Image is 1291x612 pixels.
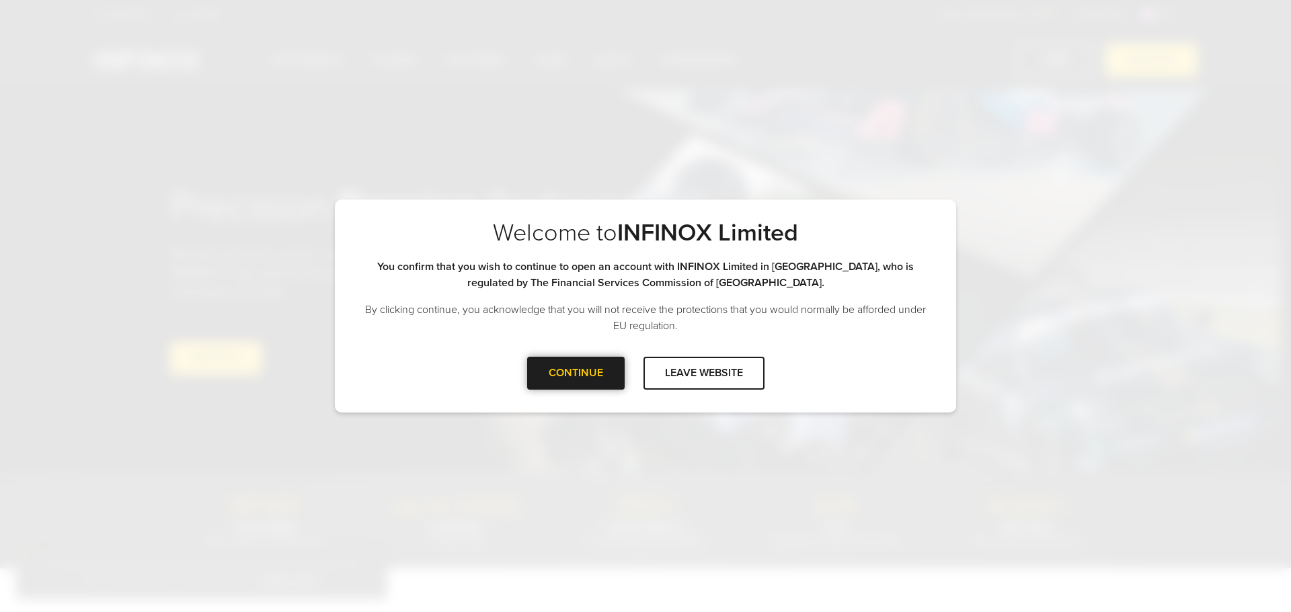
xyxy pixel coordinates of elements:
strong: You confirm that you wish to continue to open an account with INFINOX Limited in [GEOGRAPHIC_DATA... [377,260,914,290]
div: CONTINUE [527,357,625,390]
p: Welcome to [362,218,929,248]
p: By clicking continue, you acknowledge that you will not receive the protections that you would no... [362,302,929,334]
div: LEAVE WEBSITE [643,357,765,390]
strong: INFINOX Limited [617,218,798,247]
